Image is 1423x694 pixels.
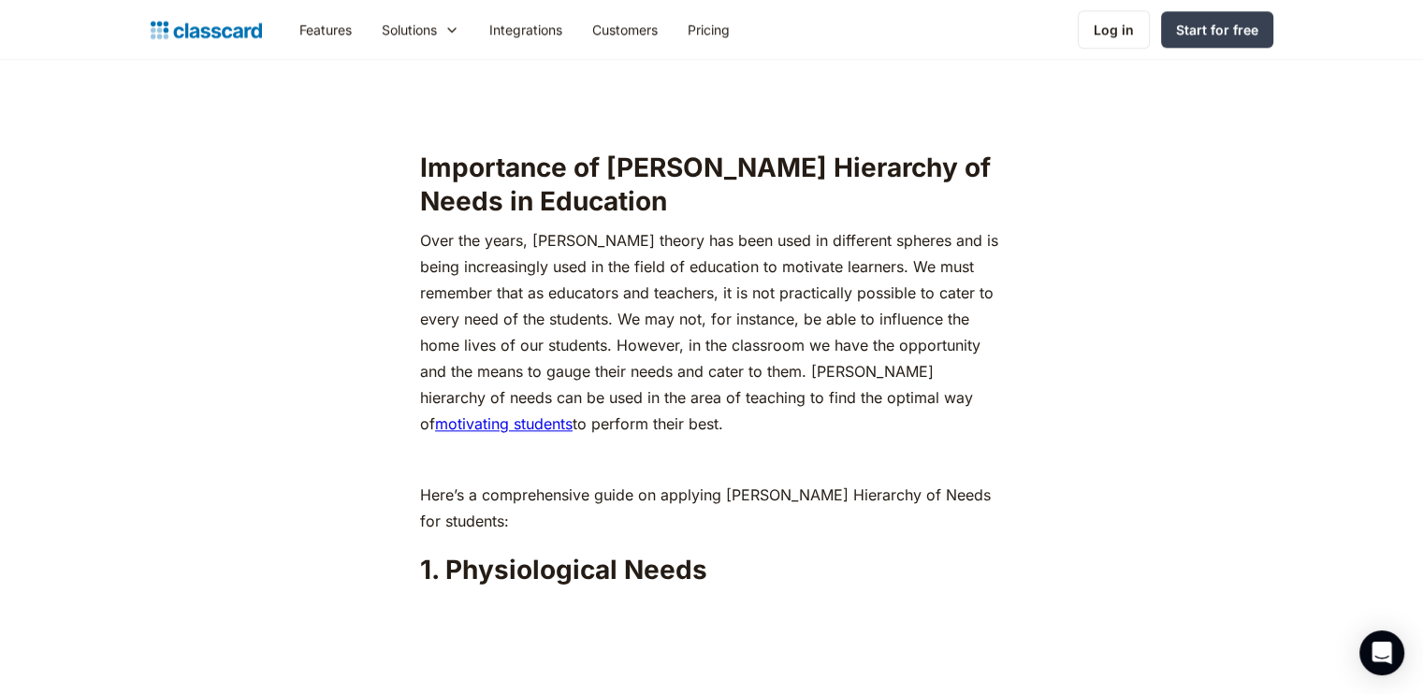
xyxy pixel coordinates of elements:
[1094,20,1134,39] div: Log in
[420,446,1003,472] p: ‍
[420,106,1003,132] p: ‍
[673,8,745,51] a: Pricing
[151,17,262,43] a: home
[420,227,1003,437] p: Over the years, [PERSON_NAME] theory has been used in different spheres and is being increasingly...
[1176,20,1258,39] div: Start for free
[367,8,474,51] div: Solutions
[577,8,673,51] a: Customers
[1161,11,1273,48] a: Start for free
[474,8,577,51] a: Integrations
[420,553,1003,586] h2: 1. Physiological Needs
[284,8,367,51] a: Features
[1359,630,1404,675] div: Open Intercom Messenger
[420,151,1003,219] h2: Importance of [PERSON_NAME] Hierarchy of Needs in Education
[382,20,437,39] div: Solutions
[420,482,1003,534] p: Here’s a comprehensive guide on applying [PERSON_NAME] Hierarchy of Needs for students:
[435,414,573,433] a: motivating students
[1078,10,1150,49] a: Log in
